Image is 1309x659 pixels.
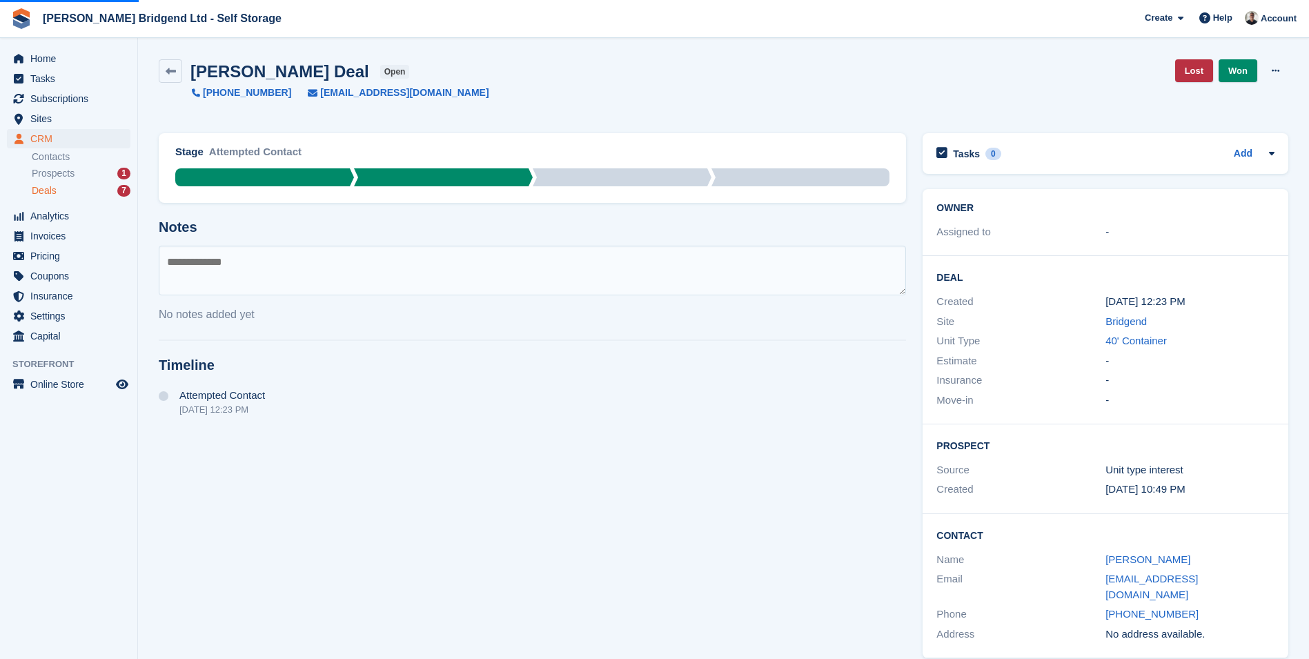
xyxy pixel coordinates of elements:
[1105,627,1274,642] div: No address available.
[159,308,255,320] span: No notes added yet
[179,390,265,401] span: Attempted Contact
[30,375,113,394] span: Online Store
[1105,462,1274,478] div: Unit type interest
[936,607,1105,622] div: Phone
[936,373,1105,388] div: Insurance
[1105,482,1274,498] div: [DATE] 10:49 PM
[32,184,130,198] a: Deals 7
[1105,315,1147,327] a: Bridgend
[1145,11,1172,25] span: Create
[936,571,1105,602] div: Email
[1175,59,1213,82] a: Lost
[32,150,130,164] a: Contacts
[936,552,1105,568] div: Name
[30,129,113,148] span: CRM
[1105,553,1190,565] a: [PERSON_NAME]
[936,270,1274,284] h2: Deal
[7,206,130,226] a: menu
[30,109,113,128] span: Sites
[190,62,369,81] h2: [PERSON_NAME] Deal
[936,353,1105,369] div: Estimate
[1219,59,1257,82] a: Won
[1245,11,1259,25] img: Rhys Jones
[32,167,75,180] span: Prospects
[936,224,1105,240] div: Assigned to
[179,404,265,415] div: [DATE] 12:23 PM
[117,168,130,179] div: 1
[12,357,137,371] span: Storefront
[7,326,130,346] a: menu
[30,89,113,108] span: Subscriptions
[1105,335,1167,346] a: 40' Container
[1105,608,1199,620] a: [PHONE_NUMBER]
[1105,393,1274,409] div: -
[7,266,130,286] a: menu
[1261,12,1297,26] span: Account
[7,226,130,246] a: menu
[37,7,287,30] a: [PERSON_NAME] Bridgend Ltd - Self Storage
[209,144,302,168] div: Attempted Contact
[291,86,489,100] a: [EMAIL_ADDRESS][DOMAIN_NAME]
[936,314,1105,330] div: Site
[936,627,1105,642] div: Address
[7,129,130,148] a: menu
[30,69,113,88] span: Tasks
[936,294,1105,310] div: Created
[32,184,57,197] span: Deals
[7,109,130,128] a: menu
[7,306,130,326] a: menu
[30,246,113,266] span: Pricing
[936,462,1105,478] div: Source
[30,206,113,226] span: Analytics
[30,306,113,326] span: Settings
[7,286,130,306] a: menu
[936,482,1105,498] div: Created
[936,528,1274,542] h2: Contact
[159,357,906,373] h2: Timeline
[175,144,204,160] div: Stage
[30,226,113,246] span: Invoices
[114,376,130,393] a: Preview store
[320,86,489,100] span: [EMAIL_ADDRESS][DOMAIN_NAME]
[936,203,1274,214] h2: Owner
[192,86,291,100] a: [PHONE_NUMBER]
[936,393,1105,409] div: Move-in
[117,185,130,197] div: 7
[7,49,130,68] a: menu
[7,375,130,394] a: menu
[30,286,113,306] span: Insurance
[30,266,113,286] span: Coupons
[11,8,32,29] img: stora-icon-8386f47178a22dfd0bd8f6a31ec36ba5ce8667c1dd55bd0f319d3a0aa187defe.svg
[30,326,113,346] span: Capital
[1105,294,1274,310] div: [DATE] 12:23 PM
[30,49,113,68] span: Home
[7,246,130,266] a: menu
[985,148,1001,160] div: 0
[1105,373,1274,388] div: -
[380,65,410,79] span: open
[953,148,980,160] h2: Tasks
[32,166,130,181] a: Prospects 1
[936,438,1274,452] h2: Prospect
[1105,573,1198,600] a: [EMAIL_ADDRESS][DOMAIN_NAME]
[1234,146,1252,162] a: Add
[1105,224,1274,240] div: -
[1213,11,1232,25] span: Help
[7,89,130,108] a: menu
[7,69,130,88] a: menu
[1105,353,1274,369] div: -
[203,86,291,100] span: [PHONE_NUMBER]
[936,333,1105,349] div: Unit Type
[159,219,906,235] h2: Notes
